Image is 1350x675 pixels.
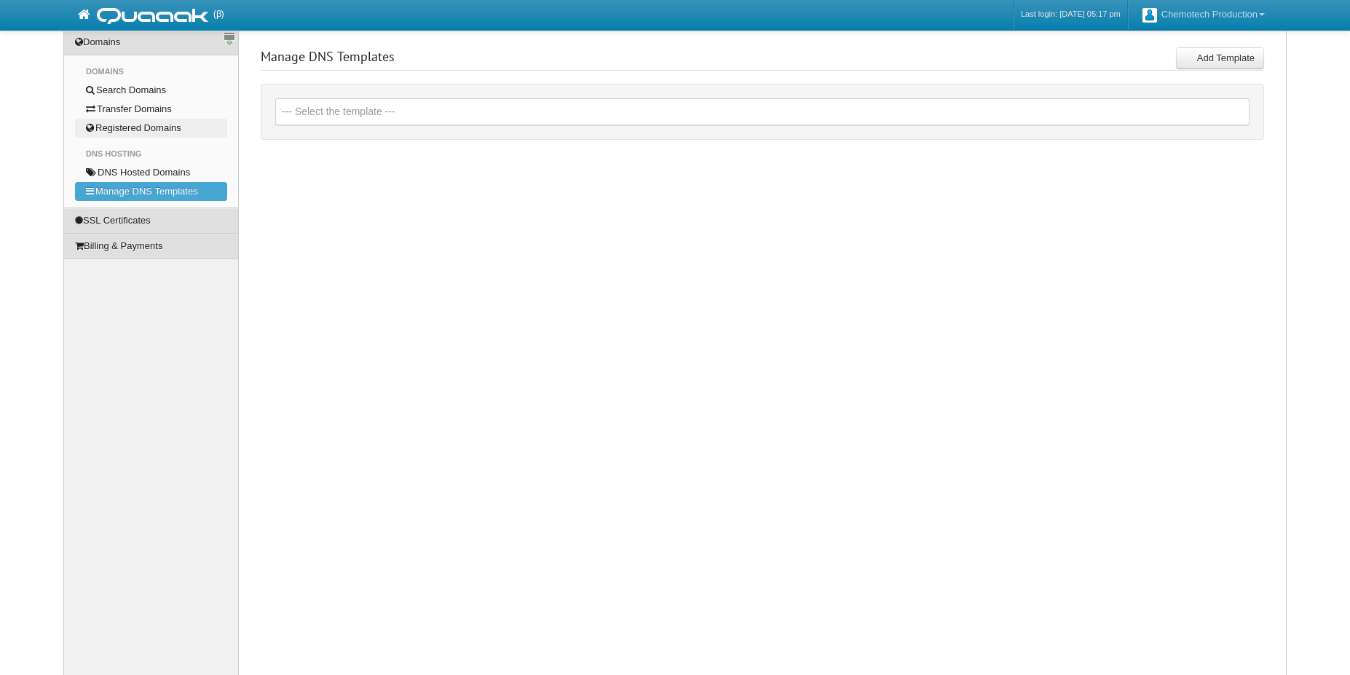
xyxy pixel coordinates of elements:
h3: Manage DNS Templates [261,47,1264,71]
a: Last login: [DATE] 05:17 pm [1021,7,1121,21]
a: Add Template [1176,47,1264,69]
a: Domains [64,30,238,55]
a: Registered Domains [75,119,227,138]
a: Sidebar switch [224,33,235,43]
a: SSL Certificates [64,208,238,233]
li: DNS Hosting [75,144,227,163]
a: Search Domains [75,81,227,100]
span: (β) [213,1,224,27]
a: Manage DNS Templates [75,182,227,201]
a: Transfer Domains [75,100,227,119]
span: --- Select the template --- [282,103,1230,121]
a: DNS Hosted Domains [75,163,227,182]
a: Billing & Payments [64,234,238,258]
li: Domains [75,62,227,81]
